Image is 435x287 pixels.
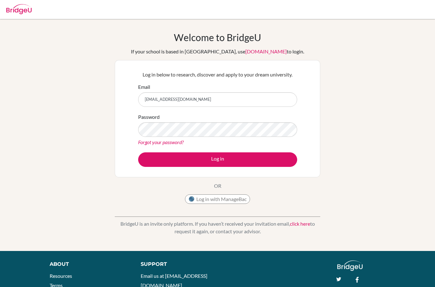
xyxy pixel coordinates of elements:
button: Log in with ManageBac [185,194,250,204]
p: Log in below to research, discover and apply to your dream university. [138,71,297,78]
h1: Welcome to BridgeU [174,32,261,43]
p: OR [214,182,221,190]
div: If your school is based in [GEOGRAPHIC_DATA], use to login. [131,48,304,55]
div: About [50,260,126,268]
a: [DOMAIN_NAME] [245,48,287,54]
label: Password [138,113,160,121]
img: logo_white@2x-f4f0deed5e89b7ecb1c2cc34c3e3d731f90f0f143d5ea2071677605dd97b5244.png [337,260,363,271]
a: click here [290,221,310,227]
a: Forgot your password? [138,139,184,145]
img: Bridge-U [6,4,32,14]
label: Email [138,83,150,91]
button: Log in [138,152,297,167]
p: BridgeU is an invite only platform. If you haven’t received your invitation email, to request it ... [115,220,320,235]
div: Support [141,260,211,268]
a: Resources [50,273,72,279]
